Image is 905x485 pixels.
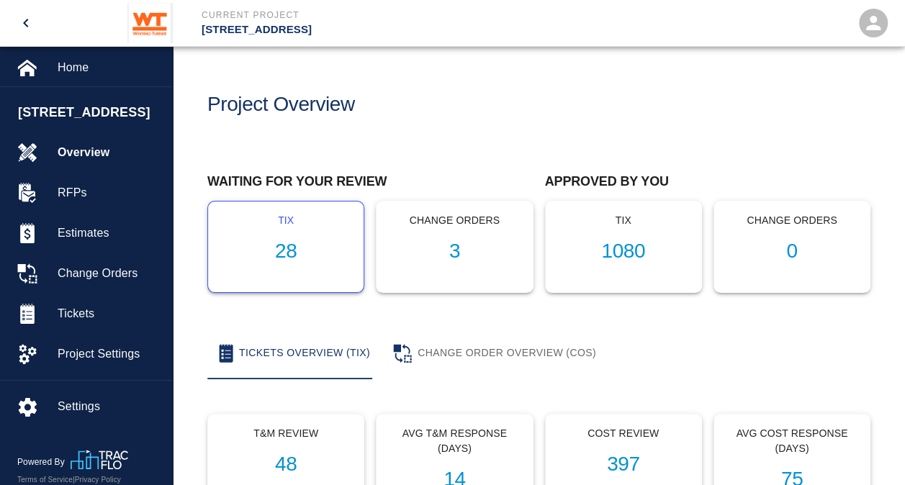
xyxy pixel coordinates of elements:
h1: 48 [220,453,352,476]
img: TracFlo [71,450,128,469]
h2: Waiting for your review [207,174,533,190]
h1: 0 [726,240,858,263]
span: Estimates [58,225,161,242]
h1: 397 [557,453,690,476]
button: Tickets Overview (TIX) [207,327,382,379]
p: [STREET_ADDRESS] [202,22,531,38]
img: Whiting-Turner [127,3,173,43]
h1: Project Overview [207,93,355,117]
span: [STREET_ADDRESS] [18,103,165,122]
span: | [73,476,75,484]
span: RFPs [58,184,161,201]
p: Change Orders [726,213,858,228]
button: open drawer [9,6,43,40]
a: Privacy Policy [75,476,121,484]
p: tix [557,213,690,228]
button: Change Order Overview (COS) [382,327,608,379]
p: Avg T&M Response (Days) [388,426,521,456]
span: Overview [58,144,161,161]
p: Powered By [17,455,71,468]
p: tix [220,213,352,228]
a: Terms of Service [17,476,73,484]
iframe: Chat Widget [833,416,905,485]
p: Cost Review [557,426,690,441]
p: Avg Cost Response (Days) [726,426,858,456]
p: Current Project [202,9,531,22]
p: T&M Review [220,426,352,441]
span: Project Settings [58,345,161,363]
h1: 3 [388,240,521,263]
span: Settings [58,398,161,415]
h1: 1080 [557,240,690,263]
span: Home [58,59,161,76]
h1: 28 [220,240,352,263]
p: Change Orders [388,213,521,228]
span: Tickets [58,305,161,322]
h2: Approved by you [545,174,871,190]
span: Change Orders [58,265,161,282]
